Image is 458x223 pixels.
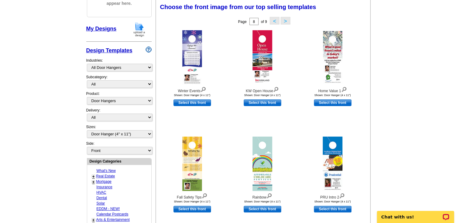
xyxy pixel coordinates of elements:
a: use this design [173,206,211,212]
a: use this design [173,99,211,106]
img: Winter Events [182,30,202,85]
div: Delivery: [86,108,152,124]
iframe: LiveChat chat widget [373,204,458,223]
a: Solar [97,201,105,205]
button: > [281,17,290,24]
a: Real Estate [96,174,115,178]
img: upload-design [131,22,147,37]
div: Winter Events [159,86,226,94]
a: What's New [97,169,116,173]
a: Insurance [97,185,113,189]
div: Shown: Door Hanger (4 x 11") [229,94,296,97]
a: use this design [244,99,281,106]
img: Fall Safety Tips [182,137,202,191]
img: KW Open House [252,30,272,85]
img: Rainbow [252,137,272,191]
span: Page [238,20,246,24]
a: My Designs [86,26,117,32]
button: < [270,17,279,24]
a: use this design [244,206,281,212]
img: view design details [273,86,279,92]
img: view design details [202,192,207,199]
a: HVAC [97,190,106,195]
div: Shown: Door Hanger (4 x 11") [159,94,226,97]
div: Shown: Door Hanger (4 x 11") [229,200,296,203]
span: Choose the front image from our top selling templates [160,4,316,10]
div: Shown: Door Hanger (4 x 11") [299,94,366,97]
span: of 9 [261,20,267,24]
img: design-wizard-help-icon.png [146,47,152,53]
a: + [92,179,95,184]
div: Home Value 1 [299,86,366,94]
a: Mortgage [96,179,112,184]
a: use this design [314,99,351,106]
img: view design details [200,86,206,92]
div: Shown: Door Hanger (4 x 11") [159,200,226,203]
img: view design details [341,86,347,92]
div: Side: [86,141,152,155]
img: Home Value 1 [323,31,342,84]
a: Dental [97,196,107,200]
div: Industries: [86,55,152,74]
div: Subcategory: [86,74,152,91]
img: PRU Intro 2 [323,137,343,191]
a: EDDM - NEW! [97,207,120,211]
div: Fall Safety Tips [159,192,226,200]
a: + [92,218,95,222]
div: KW Open House [229,86,296,94]
div: Shown: Door Hanger (4 x 11") [299,200,366,203]
a: + [92,174,95,179]
a: Design Templates [86,47,133,53]
a: Calendar Postcards [97,212,128,216]
div: PRU Intro 2 [299,192,366,200]
img: view design details [339,192,345,199]
div: Product: [86,91,152,108]
a: use this design [314,206,351,212]
img: view design details [266,192,272,199]
div: Design Categories [87,158,151,164]
a: Arts & Entertainment [96,218,130,222]
div: Rainbow [229,192,296,200]
div: Sizes: [86,124,152,141]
